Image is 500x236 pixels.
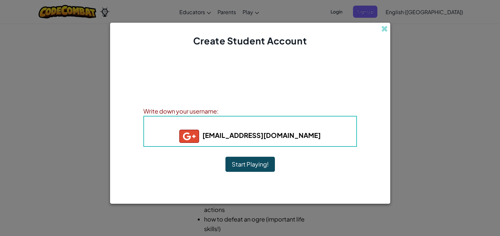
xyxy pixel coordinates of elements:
button: Start Playing! [225,157,275,172]
div: Write down your username: [143,106,357,116]
img: gplus_small.png [179,130,199,143]
span: Create Student Account [193,35,307,46]
b: [EMAIL_ADDRESS][DOMAIN_NAME] [179,131,321,139]
p: Write down your information so that you don't forget it. Your teacher can also help you reset you... [143,83,357,98]
h4: Account Created! [219,66,281,76]
b: : morrowpj+gplus [200,121,300,128]
span: Username [200,121,234,128]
